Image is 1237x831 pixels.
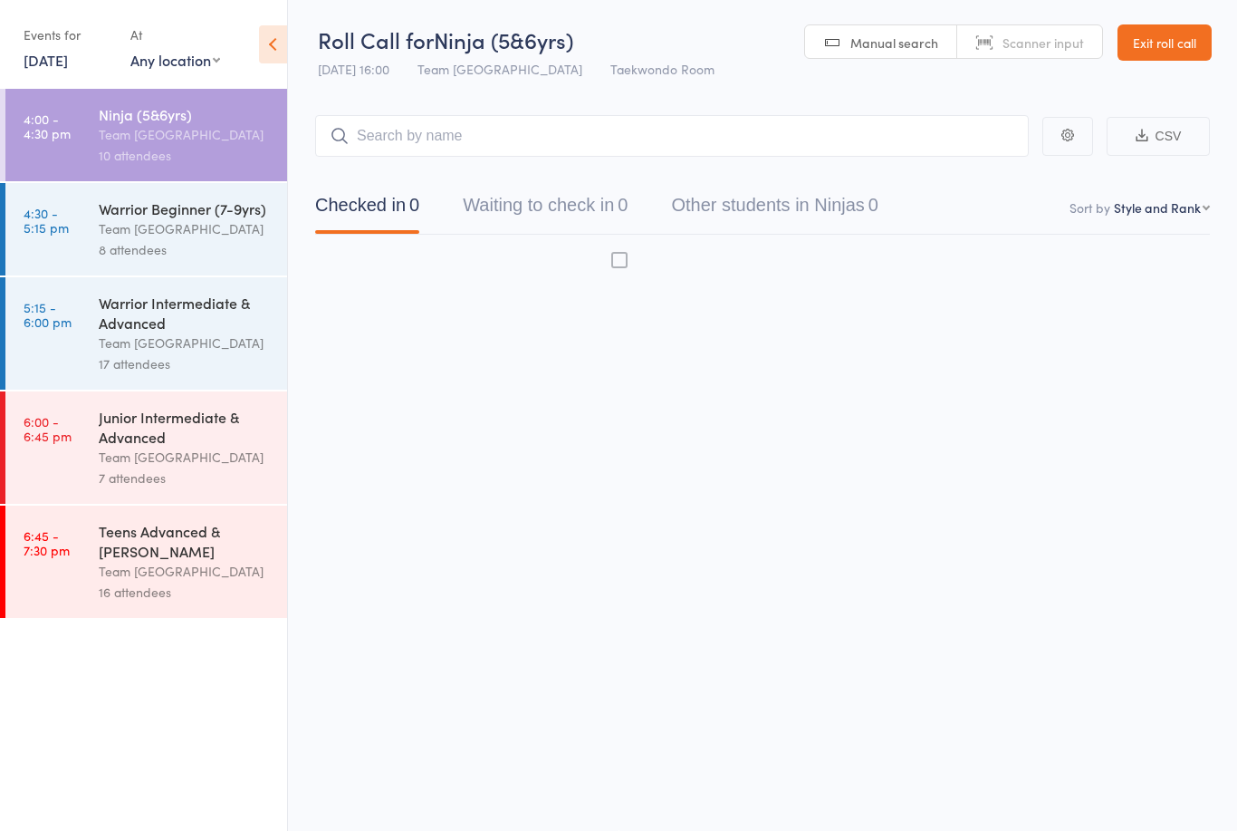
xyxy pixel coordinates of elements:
[99,353,272,374] div: 17 attendees
[24,528,70,557] time: 6:45 - 7:30 pm
[99,582,272,603] div: 16 attendees
[318,60,389,78] span: [DATE] 16:00
[130,20,220,50] div: At
[1107,117,1210,156] button: CSV
[868,195,878,215] div: 0
[5,183,287,275] a: 4:30 -5:15 pmWarrior Beginner (7-9yrs)Team [GEOGRAPHIC_DATA]8 attendees
[409,195,419,215] div: 0
[24,300,72,329] time: 5:15 - 6:00 pm
[99,333,272,353] div: Team [GEOGRAPHIC_DATA]
[99,468,272,488] div: 7 attendees
[434,24,573,54] span: Ninja (5&6yrs)
[1114,198,1201,217] div: Style and Rank
[99,104,272,124] div: Ninja (5&6yrs)
[610,60,714,78] span: Taekwondo Room
[99,561,272,582] div: Team [GEOGRAPHIC_DATA]
[5,277,287,390] a: 5:15 -6:00 pmWarrior Intermediate & AdvancedTeam [GEOGRAPHIC_DATA]17 attendees
[318,24,434,54] span: Roll Call for
[315,186,419,234] button: Checked in0
[1117,24,1212,61] a: Exit roll call
[24,414,72,443] time: 6:00 - 6:45 pm
[463,186,628,234] button: Waiting to check in0
[99,407,272,447] div: Junior Intermediate & Advanced
[618,195,628,215] div: 0
[24,111,71,140] time: 4:00 - 4:30 pm
[99,239,272,260] div: 8 attendees
[5,89,287,181] a: 4:00 -4:30 pmNinja (5&6yrs)Team [GEOGRAPHIC_DATA]10 attendees
[417,60,582,78] span: Team [GEOGRAPHIC_DATA]
[99,124,272,145] div: Team [GEOGRAPHIC_DATA]
[24,20,112,50] div: Events for
[850,34,938,52] span: Manual search
[99,521,272,561] div: Teens Advanced & [PERSON_NAME]
[24,206,69,235] time: 4:30 - 5:15 pm
[99,198,272,218] div: Warrior Beginner (7-9yrs)
[671,186,878,234] button: Other students in Ninjas0
[5,506,287,618] a: 6:45 -7:30 pmTeens Advanced & [PERSON_NAME]Team [GEOGRAPHIC_DATA]16 attendees
[99,145,272,166] div: 10 attendees
[1069,198,1110,217] label: Sort by
[130,50,220,70] div: Any location
[315,115,1029,157] input: Search by name
[5,391,287,504] a: 6:00 -6:45 pmJunior Intermediate & AdvancedTeam [GEOGRAPHIC_DATA]7 attendees
[1002,34,1084,52] span: Scanner input
[99,218,272,239] div: Team [GEOGRAPHIC_DATA]
[99,293,272,333] div: Warrior Intermediate & Advanced
[24,50,68,70] a: [DATE]
[99,447,272,468] div: Team [GEOGRAPHIC_DATA]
